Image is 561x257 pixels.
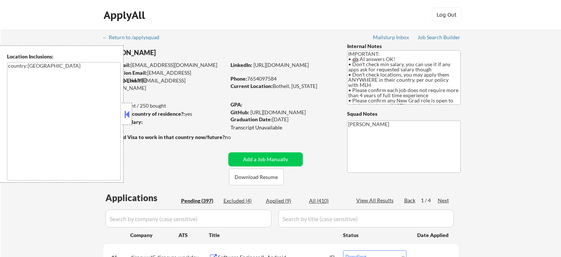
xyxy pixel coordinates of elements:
strong: Current Location: [231,83,273,89]
div: ATS [179,231,209,239]
div: Company [130,231,179,239]
div: Status [343,228,406,241]
div: ApplyAll [104,9,147,21]
div: [DATE] [231,116,335,123]
a: Job Search Builder [418,34,461,42]
div: Squad Notes [347,110,461,118]
div: 1 / 4 [421,197,438,204]
div: ← Return to /applysquad [103,35,166,40]
div: [EMAIL_ADDRESS][DOMAIN_NAME] [104,61,226,69]
div: no [225,133,246,141]
a: [URL][DOMAIN_NAME] [250,109,306,115]
strong: LinkedIn: [231,62,252,68]
input: Search by company (case sensitive) [105,210,271,227]
a: ← Return to /applysquad [103,34,166,42]
div: Title [209,231,336,239]
div: 7654097584 [231,75,335,82]
strong: GPA: [231,101,242,108]
div: Bothell, [US_STATE] [231,82,335,90]
div: View All Results [356,197,396,204]
strong: GitHub: [231,109,249,115]
input: Search by title (case sensitive) [278,210,454,227]
div: Applications [105,193,179,202]
div: [EMAIL_ADDRESS][DOMAIN_NAME] [104,69,226,84]
a: [URL][DOMAIN_NAME] [253,62,309,68]
button: Log Out [432,7,461,22]
div: [EMAIL_ADDRESS][DOMAIN_NAME] [103,77,226,91]
div: [PERSON_NAME] [103,48,255,57]
div: Excluded (4) [224,197,260,204]
div: Back [404,197,416,204]
div: Applied (9) [266,197,303,204]
div: Internal Notes [347,43,461,50]
div: 0 sent / 250 bought [103,102,226,109]
button: Download Resume [229,169,284,185]
strong: Can work in country of residence?: [103,111,185,117]
button: Add a Job Manually [228,152,303,166]
div: All (410) [309,197,346,204]
div: Mailslurp Inbox [373,35,410,40]
a: Mailslurp Inbox [373,34,410,42]
strong: Graduation Date: [231,116,272,122]
strong: Will need Visa to work in that country now/future?: [103,134,226,140]
div: Job Search Builder [418,35,461,40]
div: Date Applied [417,231,450,239]
div: Pending (397) [181,197,218,204]
div: Location Inclusions: [7,53,121,60]
div: yes [103,110,224,118]
strong: Phone: [231,75,247,82]
div: Next [438,197,450,204]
